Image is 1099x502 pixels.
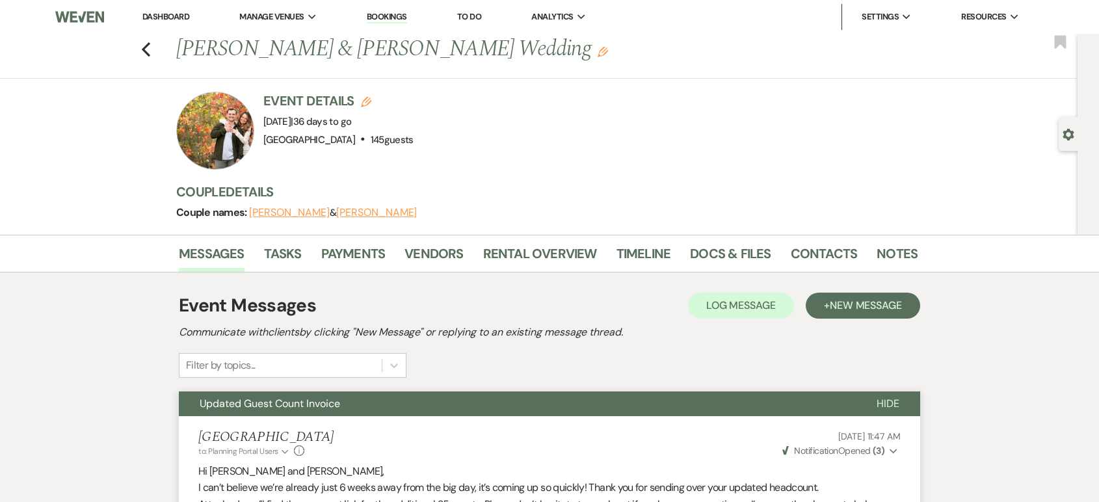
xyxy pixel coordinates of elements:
[179,243,245,272] a: Messages
[457,11,481,22] a: To Do
[690,243,771,272] a: Docs & Files
[616,243,671,272] a: Timeline
[780,444,901,458] button: NotificationOpened (3)
[862,10,899,23] span: Settings
[336,207,417,218] button: [PERSON_NAME]
[367,11,407,23] a: Bookings
[263,133,355,146] span: [GEOGRAPHIC_DATA]
[961,10,1006,23] span: Resources
[198,429,334,445] h5: [GEOGRAPHIC_DATA]
[1063,127,1074,140] button: Open lead details
[321,243,386,272] a: Payments
[830,298,902,312] span: New Message
[877,397,899,410] span: Hide
[791,243,858,272] a: Contacts
[198,445,291,457] button: to: Planning Portal Users
[291,115,351,128] span: |
[531,10,573,23] span: Analytics
[186,358,256,373] div: Filter by topics...
[404,243,463,272] a: Vendors
[838,430,901,442] span: [DATE] 11:47 AM
[200,397,340,410] span: Updated Guest Count Invoice
[198,479,901,496] p: I can’t believe we’re already just 6 weeks away from the big day, it’s coming up so quickly! Than...
[263,115,351,128] span: [DATE]
[179,292,316,319] h1: Event Messages
[249,207,330,218] button: [PERSON_NAME]
[198,446,278,456] span: to: Planning Portal Users
[263,92,414,110] h3: Event Details
[856,391,920,416] button: Hide
[176,34,759,65] h1: [PERSON_NAME] & [PERSON_NAME] Wedding
[873,445,884,456] strong: ( 3 )
[249,206,417,219] span: &
[176,205,249,219] span: Couple names:
[706,298,776,312] span: Log Message
[688,293,794,319] button: Log Message
[179,391,856,416] button: Updated Guest Count Invoice
[782,445,884,456] span: Opened
[142,11,189,22] a: Dashboard
[877,243,918,272] a: Notes
[179,324,920,340] h2: Communicate with clients by clicking "New Message" or replying to an existing message thread.
[55,3,105,31] img: Weven Logo
[239,10,304,23] span: Manage Venues
[198,463,901,480] p: Hi [PERSON_NAME] and [PERSON_NAME],
[293,115,352,128] span: 36 days to go
[371,133,414,146] span: 145 guests
[794,445,838,456] span: Notification
[483,243,597,272] a: Rental Overview
[598,46,608,57] button: Edit
[176,183,905,201] h3: Couple Details
[264,243,302,272] a: Tasks
[806,293,920,319] button: +New Message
